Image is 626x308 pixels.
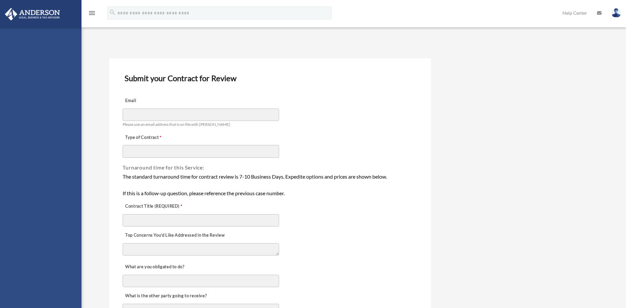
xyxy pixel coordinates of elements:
label: Email [123,96,188,106]
a: menu [88,11,96,17]
label: What is the other party going to receive? [123,292,208,301]
i: menu [88,9,96,17]
h3: Submit your Contract for Review [122,71,418,85]
img: User Pic [611,8,621,18]
label: Top Concerns You’d Like Addressed in the Review [123,231,226,240]
i: search [109,9,116,16]
span: Please use an email address that is on file with [PERSON_NAME] [123,122,230,127]
div: The standard turnaround time for contract review is 7-10 Business Days. Expedite options and pric... [123,172,417,198]
label: Type of Contract [123,133,188,142]
img: Anderson Advisors Platinum Portal [3,8,62,21]
label: Contract Title (REQUIRED) [123,202,188,211]
span: Turnaround time for this Service: [123,164,204,170]
label: What are you obligated to do? [123,263,188,272]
